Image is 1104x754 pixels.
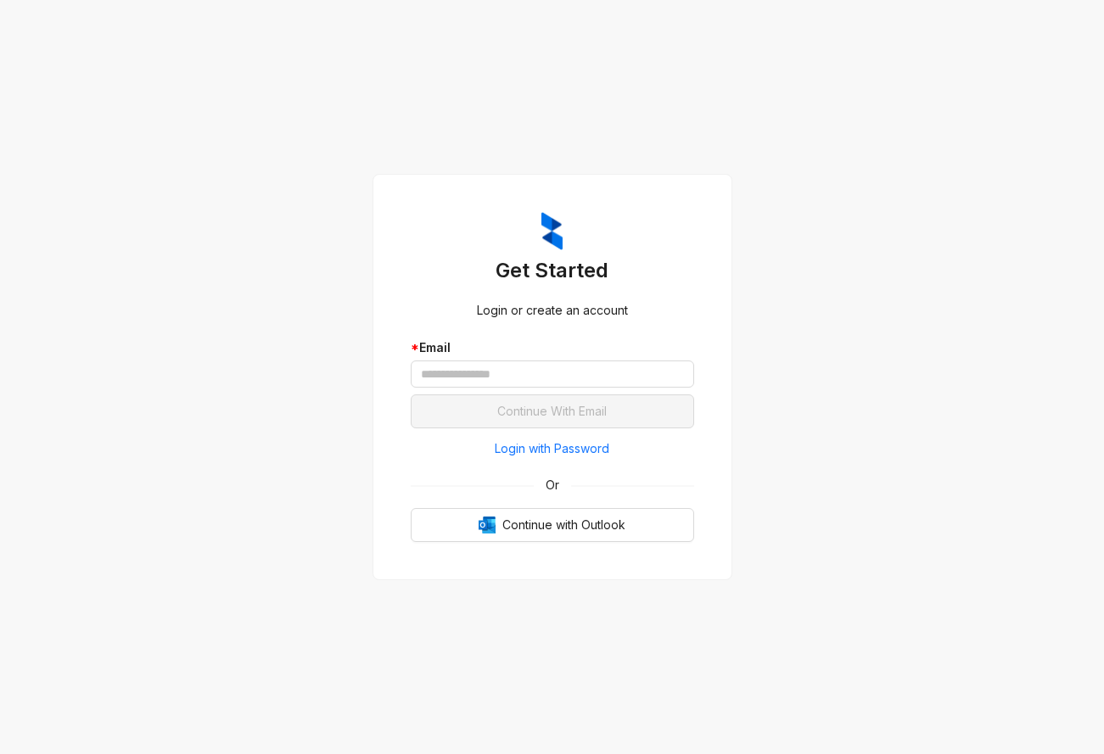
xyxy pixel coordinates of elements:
span: Or [534,476,571,494]
span: Login with Password [495,439,609,458]
div: Email [411,338,694,357]
img: ZumaIcon [541,212,563,251]
div: Login or create an account [411,301,694,320]
h3: Get Started [411,257,694,284]
img: Outlook [479,517,496,533]
button: Login with Password [411,435,694,462]
button: Continue With Email [411,394,694,428]
button: OutlookContinue with Outlook [411,508,694,542]
span: Continue with Outlook [502,516,625,534]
